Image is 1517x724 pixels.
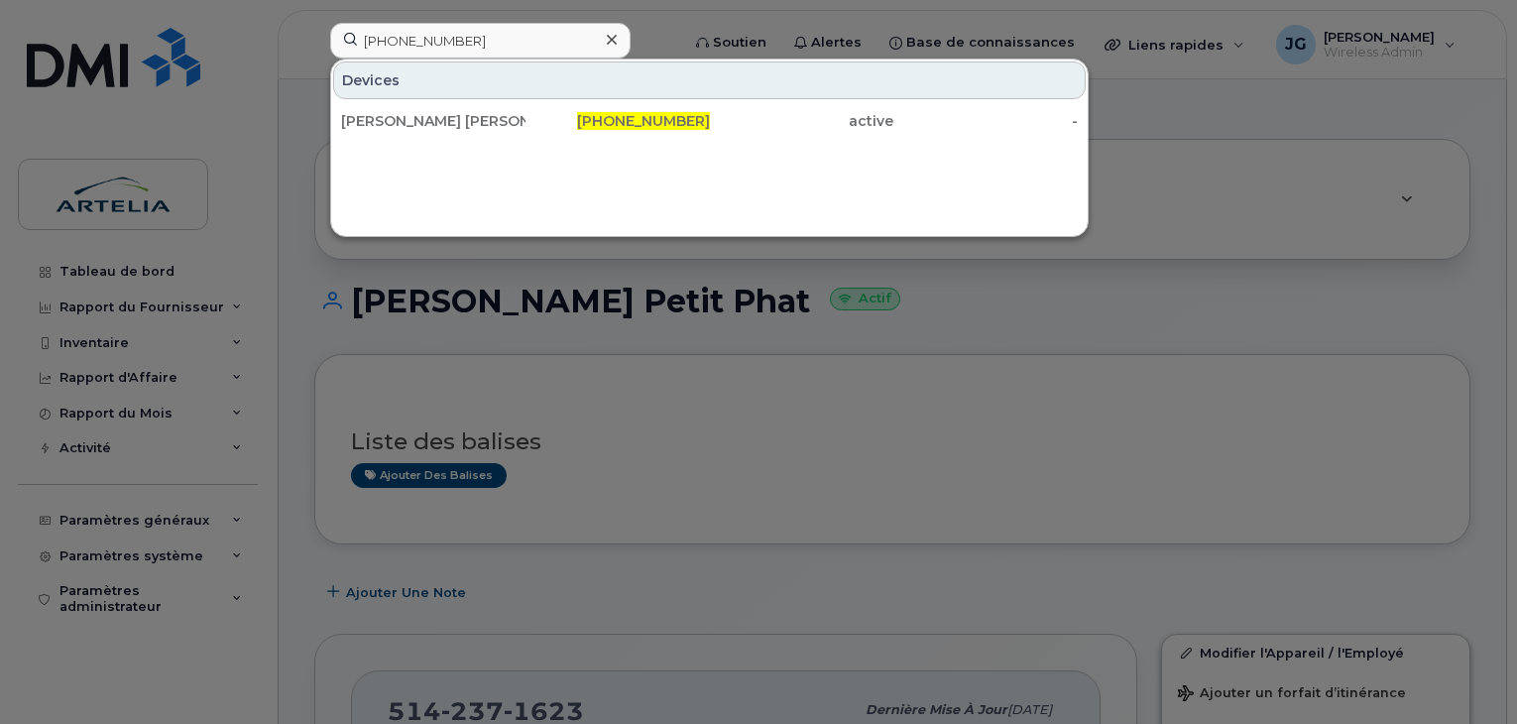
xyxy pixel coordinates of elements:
div: active [710,111,894,131]
div: [PERSON_NAME] [PERSON_NAME] [341,111,525,131]
div: - [893,111,1078,131]
span: [PHONE_NUMBER] [577,112,710,130]
div: Devices [333,61,1086,99]
a: [PERSON_NAME] [PERSON_NAME][PHONE_NUMBER]active- [333,103,1086,139]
